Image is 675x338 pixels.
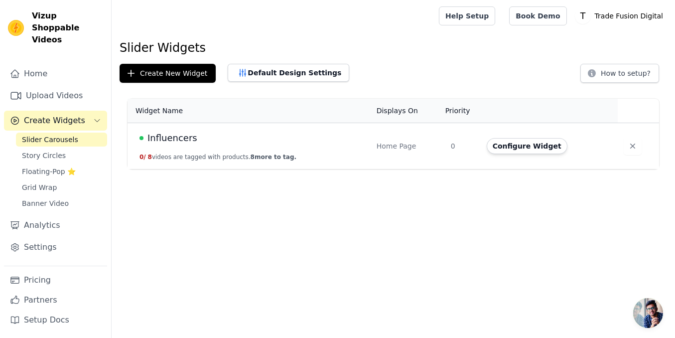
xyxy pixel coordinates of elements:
[251,154,296,161] span: 8 more to tag.
[377,141,439,151] div: Home Page
[16,196,107,210] a: Banner Video
[16,165,107,178] a: Floating-Pop ⭐
[445,99,481,123] th: Priority
[22,167,76,176] span: Floating-Pop ⭐
[22,135,78,145] span: Slider Carousels
[4,237,107,257] a: Settings
[579,11,585,21] text: T
[4,290,107,310] a: Partners
[128,99,371,123] th: Widget Name
[580,64,659,83] button: How to setup?
[633,298,663,328] a: Open chat
[32,10,103,46] span: Vizup Shoppable Videos
[445,123,481,169] td: 0
[228,64,349,82] button: Default Design Settings
[575,7,667,25] button: T Trade Fusion Digital
[624,137,642,155] button: Delete widget
[16,133,107,147] a: Slider Carousels
[24,115,85,127] span: Create Widgets
[4,310,107,330] a: Setup Docs
[120,40,667,56] h1: Slider Widgets
[371,99,445,123] th: Displays On
[139,153,296,161] button: 0/ 8videos are tagged with products.8more to tag.
[120,64,216,83] button: Create New Widget
[487,138,567,154] button: Configure Widget
[509,6,566,25] a: Book Demo
[4,86,107,106] a: Upload Videos
[139,136,143,140] span: Live Published
[4,111,107,131] button: Create Widgets
[148,154,152,161] span: 8
[4,215,107,235] a: Analytics
[4,64,107,84] a: Home
[147,131,197,145] span: Influencers
[439,6,495,25] a: Help Setup
[580,71,659,80] a: How to setup?
[16,149,107,163] a: Story Circles
[22,198,69,208] span: Banner Video
[591,7,667,25] p: Trade Fusion Digital
[4,270,107,290] a: Pricing
[8,20,24,36] img: Vizup
[139,154,146,161] span: 0 /
[16,180,107,194] a: Grid Wrap
[22,151,66,161] span: Story Circles
[22,182,57,192] span: Grid Wrap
